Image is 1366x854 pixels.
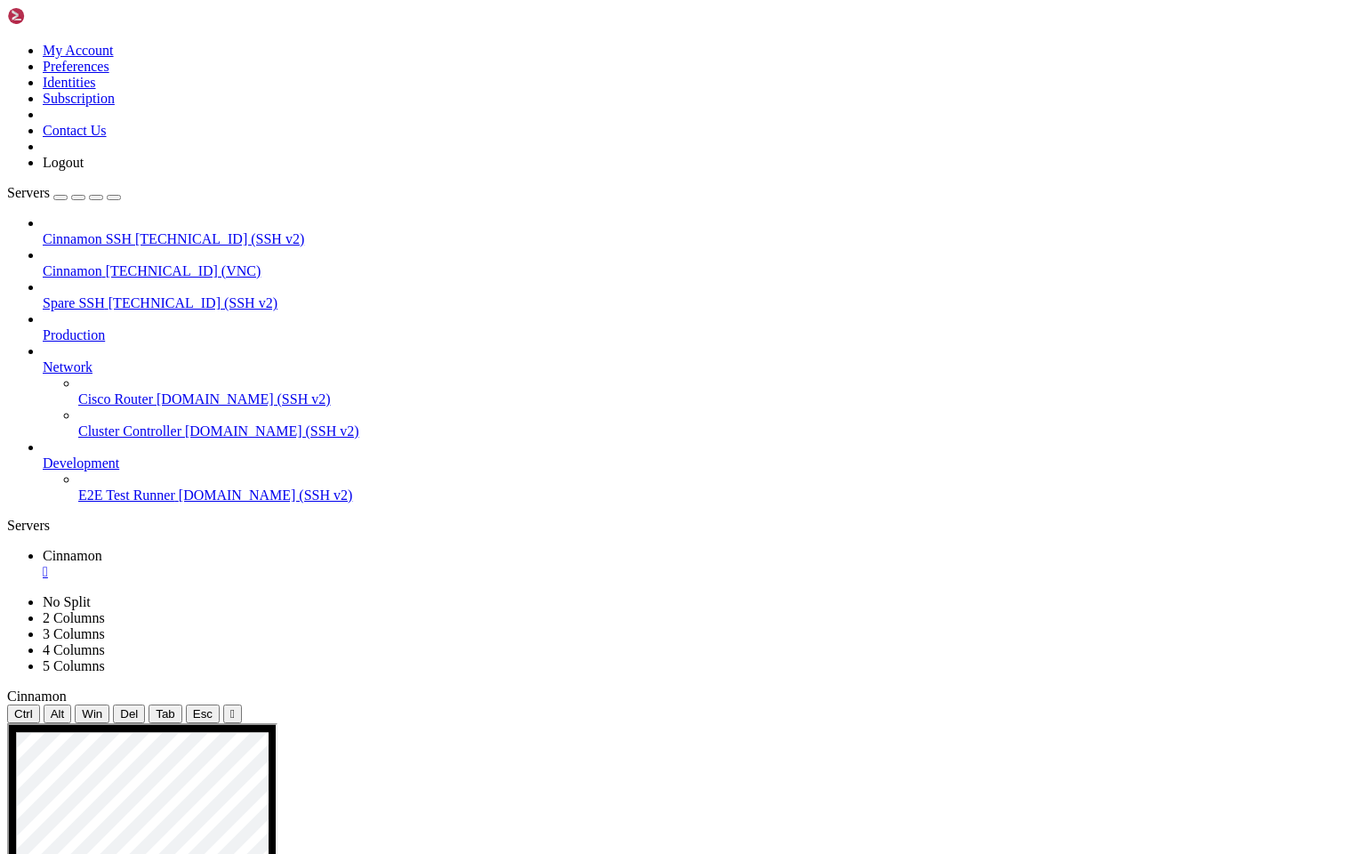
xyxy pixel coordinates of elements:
a: Logout [43,155,84,170]
span: [TECHNICAL_ID] (SSH v2) [108,295,277,310]
a: My Account [43,43,114,58]
a: 4 Columns [43,642,105,657]
li: Cluster Controller [DOMAIN_NAME] (SSH v2) [78,407,1359,439]
span: [TECHNICAL_ID] (VNC) [106,263,261,278]
a: No Split [43,594,91,609]
li: Cisco Router [DOMAIN_NAME] (SSH v2) [78,375,1359,407]
button: Del [113,705,145,723]
span: Esc [193,707,213,721]
li: E2E Test Runner [DOMAIN_NAME] (SSH v2) [78,471,1359,504]
span: Cinnamon [43,263,102,278]
button:  [223,705,242,723]
span: [DOMAIN_NAME] (SSH v2) [179,487,353,503]
button: Tab [149,705,182,723]
span: Cisco Router [78,391,153,407]
li: Production [43,311,1359,343]
a: Identities [43,75,96,90]
span: Ctrl [14,707,33,721]
span: Del [120,707,138,721]
span: Cluster Controller [78,423,181,439]
span: Cinnamon SSH [43,231,132,246]
a: Contact Us [43,123,107,138]
div:  [230,707,235,721]
li: Cinnamon [TECHNICAL_ID] (VNC) [43,247,1359,279]
li: Spare SSH [TECHNICAL_ID] (SSH v2) [43,279,1359,311]
span: Cinnamon [7,689,67,704]
a: Cinnamon [43,548,1359,580]
a: 5 Columns [43,658,105,673]
span: [DOMAIN_NAME] (SSH v2) [185,423,359,439]
a: Cisco Router [DOMAIN_NAME] (SSH v2) [78,391,1359,407]
span: Alt [51,707,65,721]
li: Cinnamon SSH [TECHNICAL_ID] (SSH v2) [43,215,1359,247]
a: Servers [7,185,121,200]
span: Cinnamon [43,548,102,563]
span: [TECHNICAL_ID] (SSH v2) [135,231,304,246]
a: Cluster Controller [DOMAIN_NAME] (SSH v2) [78,423,1359,439]
button: Esc [186,705,220,723]
a: Spare SSH [TECHNICAL_ID] (SSH v2) [43,295,1359,311]
span: E2E Test Runner [78,487,175,503]
a: 2 Columns [43,610,105,625]
a: Development [43,455,1359,471]
a: Preferences [43,59,109,74]
button: Win [75,705,109,723]
div: Servers [7,518,1359,534]
span: Servers [7,185,50,200]
button: Ctrl [7,705,40,723]
a: Subscription [43,91,115,106]
span: Development [43,455,119,471]
span: Tab [156,707,175,721]
span: Network [43,359,92,375]
a:  [43,564,1359,580]
li: Network [43,343,1359,439]
span: [DOMAIN_NAME] (SSH v2) [157,391,331,407]
li: Development [43,439,1359,504]
img: Shellngn [7,7,109,25]
span: Production [43,327,105,342]
span: Win [82,707,102,721]
a: Network [43,359,1359,375]
button: Alt [44,705,72,723]
a: Cinnamon [TECHNICAL_ID] (VNC) [43,263,1359,279]
a: E2E Test Runner [DOMAIN_NAME] (SSH v2) [78,487,1359,504]
span: Spare SSH [43,295,105,310]
a: Production [43,327,1359,343]
a: 3 Columns [43,626,105,641]
a: Cinnamon SSH [TECHNICAL_ID] (SSH v2) [43,231,1359,247]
